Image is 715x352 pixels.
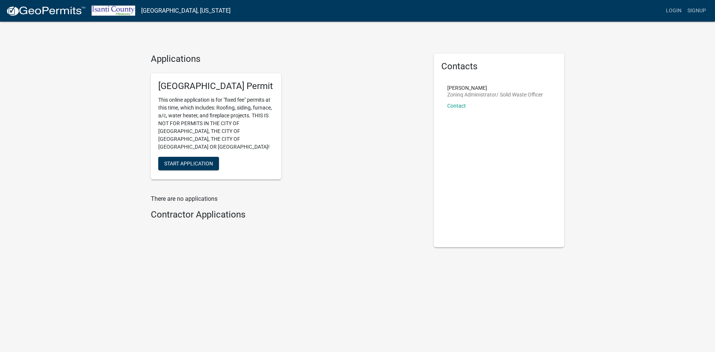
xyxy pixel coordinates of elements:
h5: [GEOGRAPHIC_DATA] Permit [158,81,274,92]
p: [PERSON_NAME] [447,85,543,91]
a: Contact [447,103,466,109]
p: Zoning Administrator/ Solid Waste Officer [447,92,543,97]
button: Start Application [158,157,219,170]
h4: Applications [151,54,423,64]
a: [GEOGRAPHIC_DATA], [US_STATE] [141,4,231,17]
span: Start Application [164,160,213,166]
p: There are no applications [151,194,423,203]
wm-workflow-list-section: Contractor Applications [151,209,423,223]
a: Login [663,4,684,18]
a: Signup [684,4,709,18]
img: Isanti County, Minnesota [92,6,135,16]
wm-workflow-list-section: Applications [151,54,423,185]
p: This online application is for "fixed fee" permits at this time, which includes: Roofing, siding,... [158,96,274,151]
h5: Contacts [441,61,557,72]
h4: Contractor Applications [151,209,423,220]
